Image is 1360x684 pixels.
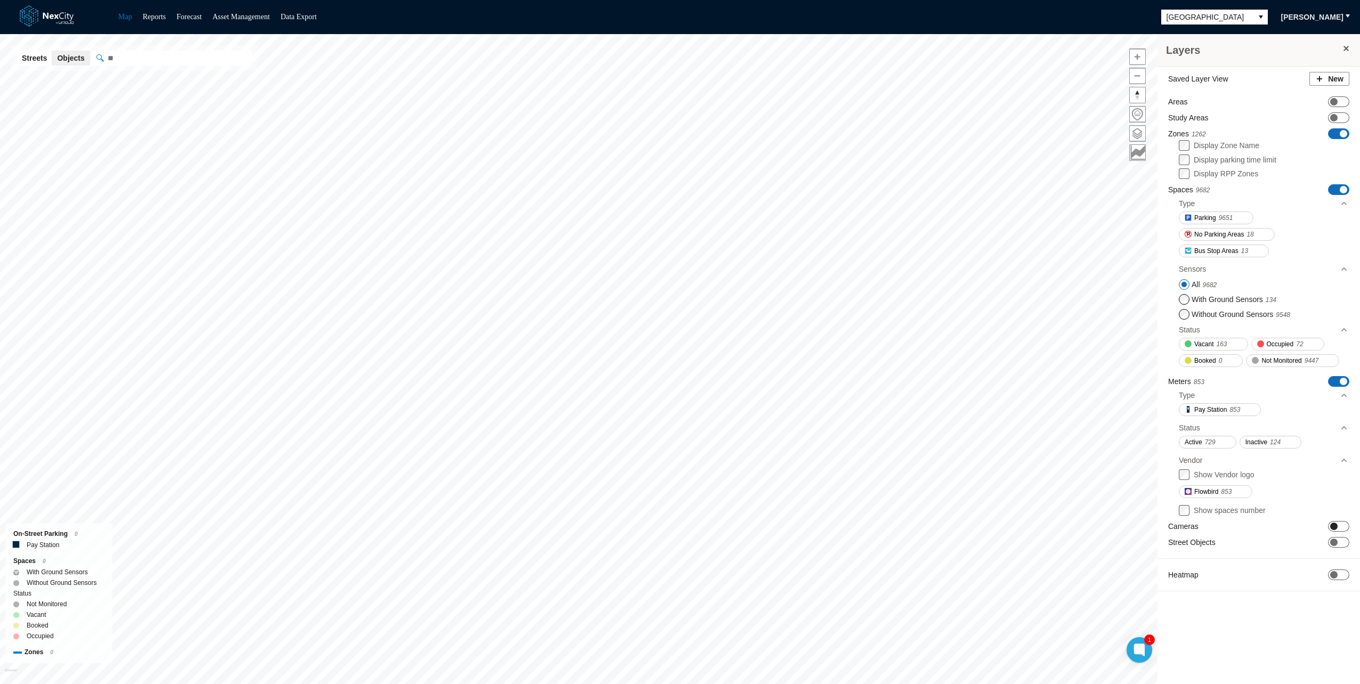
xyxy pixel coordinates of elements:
[1179,422,1200,433] div: Status
[1246,354,1339,367] button: Not Monitored9447
[1192,294,1276,305] label: With Ground Sensors
[1194,339,1213,349] span: Vacant
[1203,281,1217,289] span: 9682
[17,51,52,66] button: Streets
[1192,279,1217,290] label: All
[1129,106,1146,123] button: Home
[1281,12,1343,22] span: [PERSON_NAME]
[1168,96,1188,107] label: Areas
[27,620,48,631] label: Booked
[1179,436,1236,449] button: Active729
[1179,338,1248,351] button: Vacant163
[13,588,104,599] div: Status
[1305,355,1319,366] span: 9447
[1179,485,1252,498] button: Flowbird853
[1168,128,1206,140] label: Zones
[1219,355,1223,366] span: 0
[1270,437,1281,447] span: 124
[1254,10,1268,25] button: select
[1129,68,1146,84] button: Zoom out
[1194,169,1258,178] label: Display RPP Zones
[1266,296,1276,304] span: 134
[1168,74,1228,84] label: Saved Layer View
[1129,125,1146,142] button: Layers management
[27,540,59,550] label: Pay Station
[1129,48,1146,65] button: Zoom in
[1194,156,1276,164] label: Display parking time limit
[280,13,317,21] a: Data Export
[1194,229,1244,240] span: No Parking Areas
[1179,390,1195,401] div: Type
[43,558,46,564] span: 0
[1246,229,1253,240] span: 18
[1179,452,1348,468] div: Vendor
[1179,198,1195,209] div: Type
[1179,228,1275,241] button: No Parking Areas18
[50,649,53,655] span: 0
[1274,9,1350,26] button: [PERSON_NAME]
[1194,246,1238,256] span: Bus Stop Areas
[1194,355,1216,366] span: Booked
[27,567,88,577] label: With Ground Sensors
[1179,261,1348,277] div: Sensors
[1194,213,1216,223] span: Parking
[1194,486,1218,497] span: Flowbird
[1179,322,1348,338] div: Status
[1192,131,1206,138] span: 1262
[1130,68,1145,84] span: Zoom out
[143,13,166,21] a: Reports
[1179,211,1253,224] button: Parking9651
[1240,436,1301,449] button: Inactive124
[1194,506,1266,515] label: Show spaces number
[1229,404,1240,415] span: 853
[1328,74,1343,84] span: New
[27,577,96,588] label: Without Ground Sensors
[1179,455,1202,466] div: Vendor
[1276,311,1290,319] span: 9548
[27,599,67,609] label: Not Monitored
[27,609,46,620] label: Vacant
[1179,264,1206,274] div: Sensors
[1205,437,1216,447] span: 729
[1194,141,1259,150] label: Display Zone Name
[1179,420,1348,436] div: Status
[1130,49,1145,64] span: Zoom in
[1179,324,1200,335] div: Status
[75,531,78,537] span: 0
[1179,403,1261,416] button: Pay Station853
[13,556,104,567] div: Spaces
[1168,184,1210,196] label: Spaces
[1185,437,1202,447] span: Active
[1144,634,1155,645] div: 1
[1309,72,1349,86] button: New
[1168,569,1199,580] label: Heatmap
[1179,245,1269,257] button: Bus Stop Areas13
[1216,339,1227,349] span: 163
[5,669,17,681] a: Mapbox homepage
[1219,213,1233,223] span: 9651
[52,51,90,66] button: Objects
[1168,376,1204,387] label: Meters
[1194,378,1204,386] span: 853
[213,13,270,21] a: Asset Management
[1251,338,1324,351] button: Occupied72
[1267,339,1294,349] span: Occupied
[1179,354,1243,367] button: Booked0
[1129,87,1146,103] button: Reset bearing to north
[1129,144,1146,161] button: Key metrics
[118,13,132,21] a: Map
[1168,112,1209,123] label: Study Areas
[1168,537,1216,548] label: Street Objects
[1179,196,1348,211] div: Type
[1241,246,1248,256] span: 13
[1179,387,1348,403] div: Type
[176,13,201,21] a: Forecast
[1194,404,1227,415] span: Pay Station
[27,631,54,641] label: Occupied
[1261,355,1301,366] span: Not Monitored
[1166,43,1341,58] h3: Layers
[1296,339,1303,349] span: 72
[13,647,104,658] div: Zones
[1196,186,1210,194] span: 9682
[1221,486,1232,497] span: 853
